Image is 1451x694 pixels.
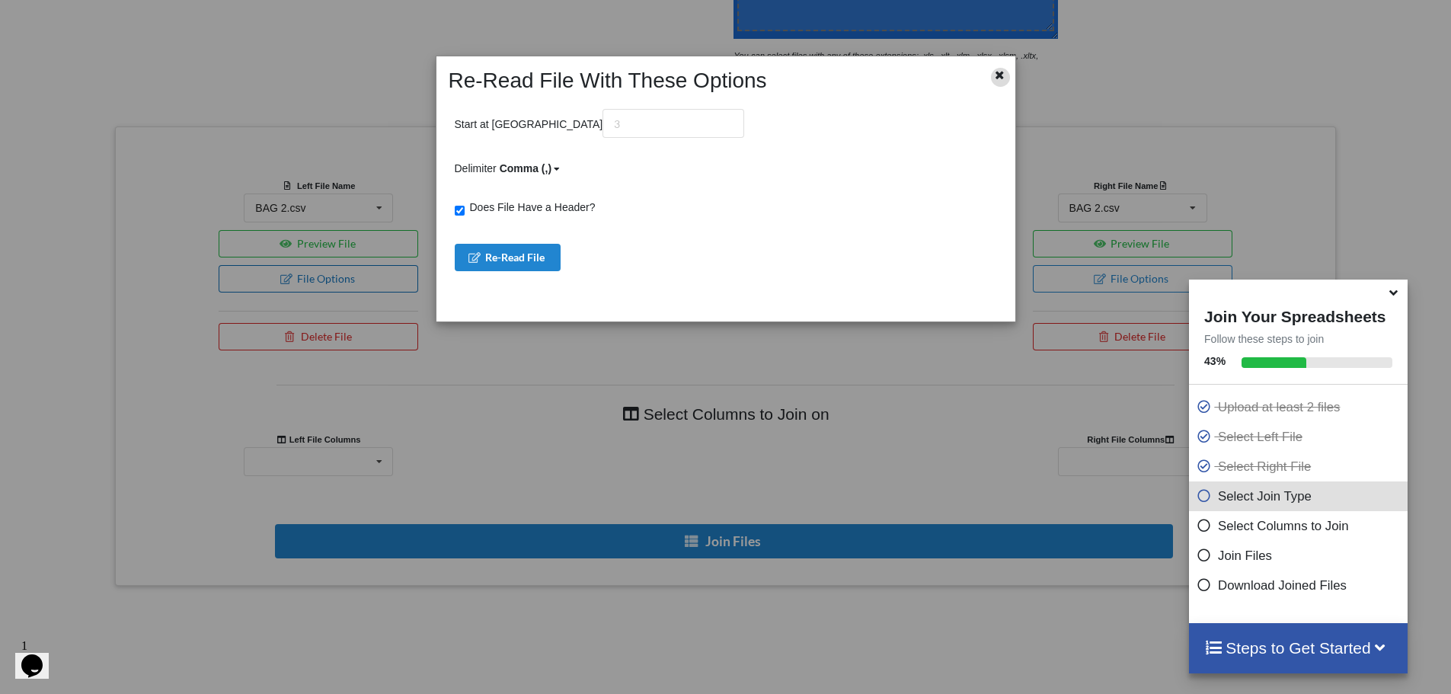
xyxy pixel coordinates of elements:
[465,201,596,213] span: Does File Have a Header?
[1197,427,1404,446] p: Select Left File
[1189,331,1408,347] p: Follow these steps to join
[1189,303,1408,326] h4: Join Your Spreadsheets
[1197,487,1404,506] p: Select Join Type
[1197,576,1404,595] p: Download Joined Files
[1197,517,1404,536] p: Select Columns to Join
[455,244,561,271] button: Re-Read File
[1197,398,1404,417] p: Upload at least 2 files
[455,109,745,138] p: Start at [GEOGRAPHIC_DATA]
[602,109,744,138] input: 3
[1197,546,1404,565] p: Join Files
[500,161,551,177] div: Comma (,)
[441,68,963,94] h2: Re-Read File With These Options
[1204,355,1226,367] b: 43 %
[15,633,64,679] iframe: chat widget
[1204,638,1392,657] h4: Steps to Get Started
[1197,457,1404,476] p: Select Right File
[455,162,562,174] span: Delimiter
